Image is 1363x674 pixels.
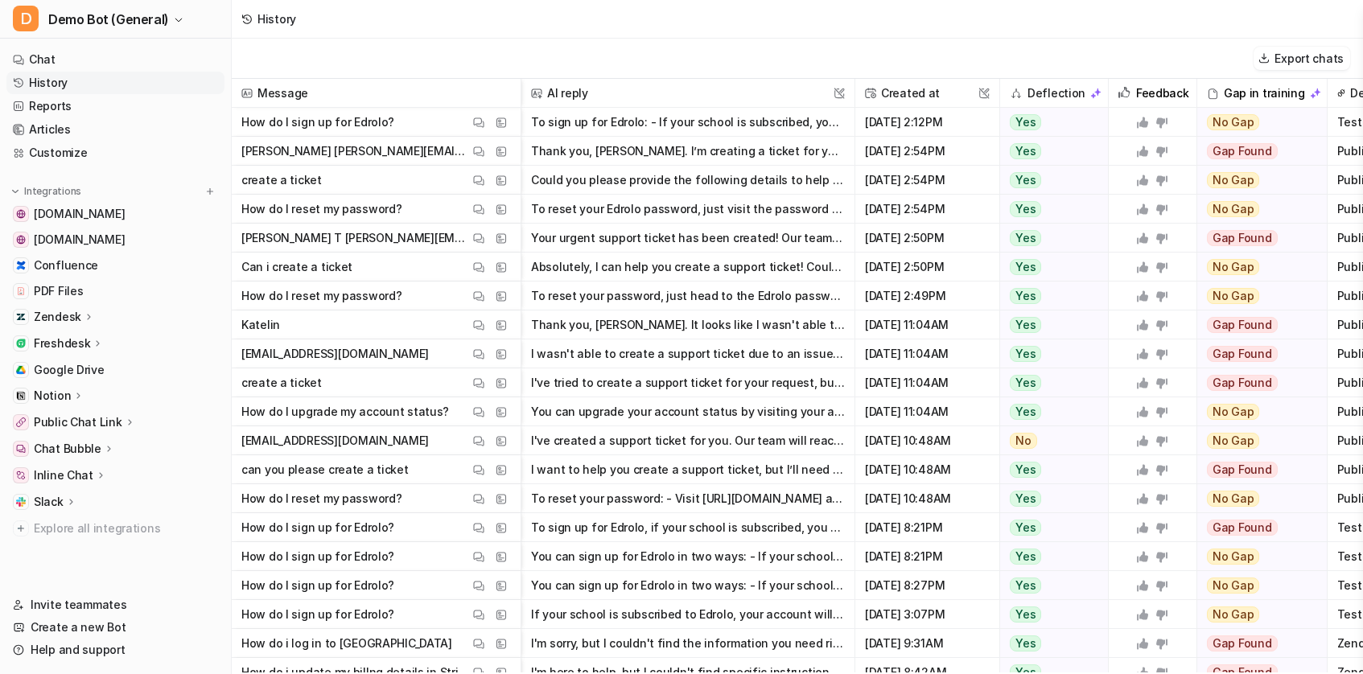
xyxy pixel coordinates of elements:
span: [DATE] 11:04AM [862,310,993,339]
span: [DOMAIN_NAME] [34,206,125,222]
p: How do I sign up for Edrolo? [241,571,394,600]
span: Yes [1010,375,1041,391]
img: explore all integrations [13,520,29,536]
span: PDF Files [34,283,83,299]
span: No Gap [1207,288,1260,304]
span: Explore all integrations [34,516,218,541]
p: [EMAIL_ADDRESS][DOMAIN_NAME] [241,339,429,368]
a: www.airbnb.com[DOMAIN_NAME] [6,203,224,225]
img: menu_add.svg [204,186,216,197]
p: Integrations [24,185,81,198]
span: [DATE] 2:49PM [862,282,993,310]
span: No Gap [1207,606,1260,623]
button: Yes [1000,397,1099,426]
img: Public Chat Link [16,417,26,427]
button: Yes [1000,166,1099,195]
p: How do i log in to [GEOGRAPHIC_DATA] [241,629,452,658]
button: Thank you, [PERSON_NAME]. I’m creating a ticket for your urgent password reset request. You’ll re... [531,137,845,166]
span: Yes [1010,172,1041,188]
span: Demo Bot (General) [48,8,169,31]
button: No Gap [1197,426,1316,455]
span: Created at [862,79,993,108]
p: [EMAIL_ADDRESS][DOMAIN_NAME] [241,426,429,455]
button: Yes [1000,455,1099,484]
span: [DATE] 2:54PM [862,195,993,224]
button: Export chats [1254,47,1350,70]
span: Confluence [34,257,98,273]
p: How do I reset my password? [241,195,401,224]
span: [DATE] 2:12PM [862,108,993,137]
button: I've created a support ticket for you. Our team will reach out to you at [EMAIL_ADDRESS][DOMAIN_N... [531,426,845,455]
span: Yes [1010,143,1041,159]
span: Yes [1010,520,1041,536]
span: [DATE] 9:31AM [862,629,993,658]
span: No Gap [1207,172,1260,188]
img: expand menu [10,186,21,197]
p: create a ticket [241,368,322,397]
span: Gap Found [1207,375,1278,391]
img: www.atlassian.com [16,235,26,245]
span: Yes [1010,346,1041,362]
button: To reset your Edrolo password, just visit the password reset page at [URL][DOMAIN_NAME], enter th... [531,195,845,224]
img: Chat Bubble [16,444,26,454]
p: How do I sign up for Edrolo? [241,108,394,137]
span: [DATE] 8:21PM [862,513,993,542]
span: Yes [1010,577,1041,594]
button: No Gap [1197,397,1316,426]
button: Yes [1000,339,1099,368]
a: www.atlassian.com[DOMAIN_NAME] [6,228,224,251]
button: No Gap [1197,542,1316,571]
p: How do I sign up for Edrolo? [241,513,394,542]
span: No Gap [1207,201,1260,217]
p: How do I upgrade my account status? [241,397,449,426]
button: Gap Found [1197,513,1316,542]
a: Invite teammates [6,594,224,616]
a: Explore all integrations [6,517,224,540]
p: create a ticket [241,166,322,195]
a: Google DriveGoogle Drive [6,359,224,381]
button: No Gap [1197,253,1316,282]
button: No Gap [1197,195,1316,224]
button: Yes [1000,629,1099,658]
span: [DATE] 8:27PM [862,571,993,600]
span: AI reply [528,79,848,108]
button: Yes [1000,195,1099,224]
span: [DATE] 3:07PM [862,600,993,629]
a: Customize [6,142,224,164]
span: Yes [1010,491,1041,507]
span: Yes [1010,462,1041,478]
span: No Gap [1207,577,1260,594]
span: Yes [1010,317,1041,333]
p: [PERSON_NAME] T [PERSON_NAME][EMAIL_ADDRESS][DOMAIN_NAME] urgent need ticket help [241,224,469,253]
div: Gap in training [1204,79,1320,108]
a: PDF FilesPDF Files [6,280,224,302]
p: Public Chat Link [34,414,122,430]
button: No Gap [1197,600,1316,629]
button: Your urgent support ticket has been created! Our team will review your request and get back to yo... [531,224,845,253]
span: [DATE] 11:04AM [862,397,993,426]
span: Gap Found [1207,317,1278,333]
span: No Gap [1207,114,1260,130]
span: [DATE] 2:54PM [862,137,993,166]
button: No Gap [1197,571,1316,600]
span: Gap Found [1207,143,1278,159]
button: No Gap [1197,484,1316,513]
span: No [1010,433,1037,449]
button: Thank you, [PERSON_NAME]. It looks like I wasn't able to create the support ticket due to a techn... [531,310,845,339]
span: Gap Found [1207,230,1278,246]
p: Katelin [241,310,280,339]
button: No Gap [1197,108,1316,137]
span: [DOMAIN_NAME] [34,232,125,248]
p: [PERSON_NAME] [PERSON_NAME][EMAIL_ADDRESS] Urgent password [241,137,469,166]
p: Can i create a ticket [241,253,352,282]
p: How do I sign up for Edrolo? [241,542,394,571]
span: Yes [1010,635,1041,651]
p: How do I reset my password? [241,282,401,310]
span: Message [238,79,514,108]
button: Gap Found [1197,339,1316,368]
button: Yes [1000,571,1099,600]
p: Freshdesk [34,335,90,351]
img: Inline Chat [16,471,26,480]
span: Yes [1010,404,1041,420]
a: ConfluenceConfluence [6,254,224,277]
